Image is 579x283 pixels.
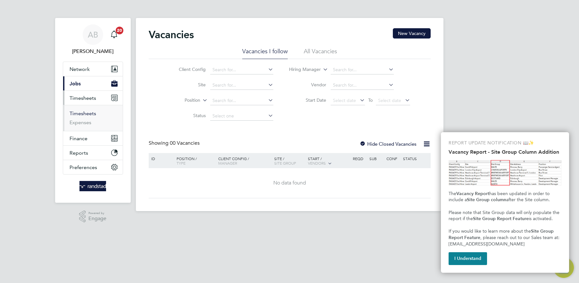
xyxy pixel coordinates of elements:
[70,81,81,87] span: Jobs
[70,66,90,72] span: Network
[150,153,172,164] div: ID
[63,181,123,191] a: Go to home page
[55,18,131,203] nav: Main navigation
[289,97,326,103] label: Start Date
[449,252,487,265] button: I Understand
[449,191,456,196] span: The
[149,28,194,41] h2: Vacancies
[284,66,321,73] label: Hiring Manager
[88,210,106,216] span: Powered by
[467,197,506,202] strong: Site Group column
[163,97,200,104] label: Position
[385,153,401,164] div: Conf
[378,98,401,103] span: Select date
[331,81,394,90] input: Search for...
[366,96,375,104] span: To
[529,216,553,221] span: is activated.
[449,191,551,203] span: has been updated in order to include a
[70,150,88,156] span: Reports
[63,47,123,55] span: Alex Burke
[333,98,356,103] span: Select date
[401,153,429,164] div: Status
[63,24,123,55] a: Go to account details
[289,82,326,88] label: Vendor
[274,160,296,166] span: Site Group
[506,197,550,202] span: after the Site column.
[210,65,273,74] input: Search for...
[331,65,394,74] input: Search for...
[170,140,200,146] span: 00 Vacancies
[149,140,201,147] div: Showing
[79,181,106,191] img: randstad-logo-retina.png
[449,228,531,234] span: If you would like to learn more about the
[308,160,326,166] span: Vendors
[351,153,368,164] div: Reqd
[210,96,273,105] input: Search for...
[273,153,306,168] div: Site /
[449,228,555,240] strong: Site Group Report Feature
[218,160,237,166] span: Manager
[242,47,288,59] li: Vacancies I follow
[306,153,351,169] div: Start /
[70,110,96,116] a: Timesheets
[172,153,217,168] div: Position /
[449,160,561,185] img: Site Group Column in Vacancy Report
[449,149,561,155] h2: Vacancy Report - Site Group Column Addition
[169,82,206,88] label: Site
[217,153,273,168] div: Client Config /
[210,112,273,121] input: Select one
[116,27,123,34] span: 20
[393,28,431,39] button: New Vacancy
[70,119,91,125] a: Expenses
[169,66,206,72] label: Client Config
[449,210,561,222] span: Please note that Site Group data will only populate the report if the
[70,135,87,141] span: Finance
[456,191,489,196] strong: Vacancy Report
[449,140,561,146] p: REPORT UPDATE NOTIFICATION 📖✨
[360,141,417,147] label: Hide Closed Vacancies
[70,164,97,170] span: Preferences
[304,47,337,59] li: All Vacancies
[368,153,385,164] div: Sub
[169,113,206,118] label: Status
[473,216,529,221] strong: Site Group Report Feature
[449,235,561,247] span: , please reach out to our Sales team at: [EMAIL_ADDRESS][DOMAIN_NAME]
[88,216,106,221] span: Engage
[441,132,569,273] div: Vacancy Report - Site Group Column Addition
[88,30,98,39] span: AB
[150,180,430,186] div: No data found
[70,95,96,101] span: Timesheets
[210,81,273,90] input: Search for...
[177,160,186,166] span: Type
